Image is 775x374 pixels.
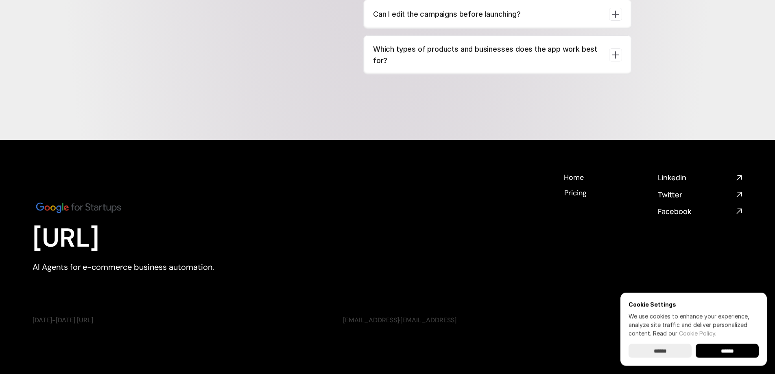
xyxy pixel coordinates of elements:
[33,261,256,273] p: AI Agents for e-commerce business automation.
[629,301,759,308] h6: Cookie Settings
[564,188,587,198] h4: Pricing
[33,316,327,325] p: [DATE]-[DATE] [URL]
[400,316,456,324] a: [EMAIL_ADDRESS]
[679,330,715,337] a: Cookie Policy
[658,173,733,183] h4: Linkedin
[658,206,733,217] h4: Facebook
[373,9,603,20] p: Can I edit the campaigns before launching?
[653,330,716,337] span: Read our .
[563,188,587,197] a: Pricing
[33,223,256,254] h1: [URL]
[658,173,742,183] a: Linkedin
[343,316,399,324] a: [EMAIL_ADDRESS]
[563,173,648,197] nav: Footer navigation
[373,44,603,66] p: Which types of products and businesses does the app work best for?
[658,173,742,217] nav: Social media links
[343,316,637,325] p: ·
[564,173,584,183] h4: Home
[658,206,742,217] a: Facebook
[563,173,584,182] a: Home
[629,312,759,337] p: We use cookies to enhance your experience, analyze site traffic and deliver personalized content.
[658,190,733,200] h4: Twitter
[658,190,742,200] a: Twitter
